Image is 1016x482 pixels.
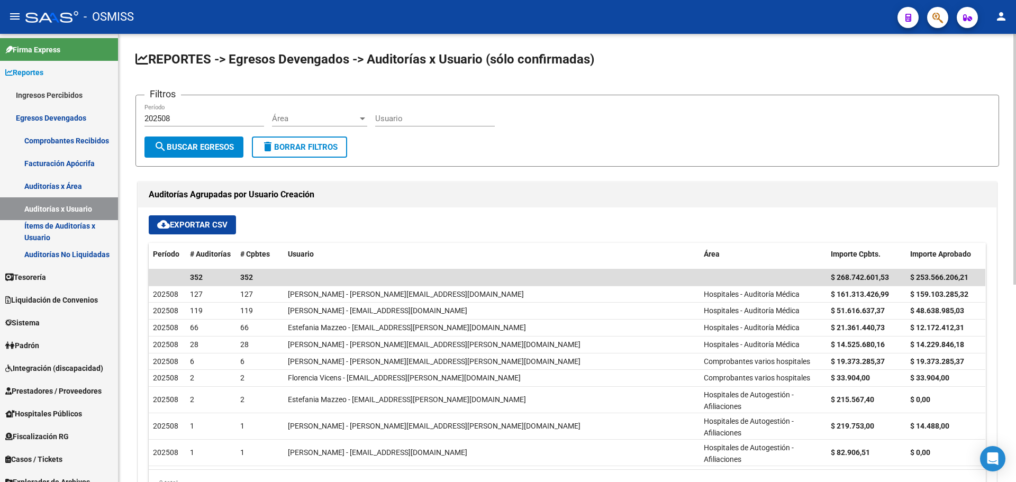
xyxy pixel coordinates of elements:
button: Buscar Egresos [144,137,243,158]
span: Hospitales - Auditoría Médica [704,323,800,332]
span: Florencia Vicens - [EMAIL_ADDRESS][PERSON_NAME][DOMAIN_NAME] [288,374,521,382]
mat-icon: cloud_download [157,218,170,231]
strong: $ 161.313.426,99 [831,290,889,298]
div: Open Intercom Messenger [980,446,1005,471]
span: Exportar CSV [157,220,228,230]
span: [PERSON_NAME] - [EMAIL_ADDRESS][DOMAIN_NAME] [288,306,467,315]
span: Buscar Egresos [154,142,234,152]
span: 202508 [153,448,178,457]
strong: $ 215.567,40 [831,395,874,404]
strong: $ 219.753,00 [831,422,874,430]
span: Firma Express [5,44,60,56]
span: [PERSON_NAME] - [PERSON_NAME][EMAIL_ADDRESS][PERSON_NAME][DOMAIN_NAME] [288,422,580,430]
span: [PERSON_NAME] - [PERSON_NAME][EMAIL_ADDRESS][PERSON_NAME][DOMAIN_NAME] [288,340,580,349]
mat-icon: delete [261,140,274,153]
span: $ 253.566.206,21 [910,273,968,281]
span: Período [153,250,179,258]
span: 202508 [153,306,178,315]
span: 2 [190,374,194,382]
span: Estefania Mazzeo - [EMAIL_ADDRESS][PERSON_NAME][DOMAIN_NAME] [288,395,526,404]
strong: $ 159.103.285,32 [910,290,968,298]
span: 119 [190,306,203,315]
span: Hospitales Públicos [5,408,82,420]
strong: $ 21.361.440,73 [831,323,885,332]
span: 202508 [153,340,178,349]
span: Hospitales - Auditoría Médica [704,340,800,349]
datatable-header-cell: # Auditorías [186,243,236,266]
span: 352 [190,273,203,281]
span: 202508 [153,374,178,382]
mat-icon: search [154,140,167,153]
span: Hospitales de Autogestión - Afiliaciones [704,390,794,411]
strong: $ 33.904,00 [831,374,870,382]
strong: $ 19.373.285,37 [831,357,885,366]
strong: $ 51.616.637,37 [831,306,885,315]
span: - OSMISS [84,5,134,29]
strong: $ 14.488,00 [910,422,949,430]
span: Sistema [5,317,40,329]
span: 28 [190,340,198,349]
span: Área [704,250,720,258]
span: # Auditorías [190,250,231,258]
span: 6 [190,357,194,366]
span: Hospitales de Autogestión - Afiliaciones [704,443,794,464]
span: 2 [240,374,244,382]
strong: $ 48.638.985,03 [910,306,964,315]
span: Comprobantes varios hospitales [704,357,810,366]
button: Borrar Filtros [252,137,347,158]
strong: $ 14.525.680,16 [831,340,885,349]
span: 1 [190,422,194,430]
span: Hospitales - Auditoría Médica [704,290,800,298]
span: 352 [240,273,253,281]
h3: Filtros [144,87,181,102]
span: Usuario [288,250,314,258]
span: # Cpbtes [240,250,270,258]
span: 6 [240,357,244,366]
span: [PERSON_NAME] - [PERSON_NAME][EMAIL_ADDRESS][DOMAIN_NAME] [288,290,524,298]
span: REPORTES -> Egresos Devengados -> Auditorías x Usuario (sólo confirmadas) [135,52,594,67]
strong: $ 12.172.412,31 [910,323,964,332]
datatable-header-cell: Área [700,243,827,266]
span: Tesorería [5,271,46,283]
span: Fiscalización RG [5,431,69,442]
strong: $ 0,00 [910,395,930,404]
span: 202508 [153,357,178,366]
span: Importe Cpbts. [831,250,881,258]
mat-icon: person [995,10,1008,23]
span: Hospitales de Autogestión - Afiliaciones [704,417,794,438]
span: 1 [240,448,244,457]
span: 2 [190,395,194,404]
span: Borrar Filtros [261,142,338,152]
span: 127 [240,290,253,298]
span: Estefania Mazzeo - [EMAIL_ADDRESS][PERSON_NAME][DOMAIN_NAME] [288,323,526,332]
span: Hospitales - Auditoría Médica [704,306,800,315]
span: Casos / Tickets [5,453,62,465]
span: 2 [240,395,244,404]
span: 1 [190,448,194,457]
span: $ 268.742.601,53 [831,273,889,281]
datatable-header-cell: Usuario [284,243,700,266]
span: Reportes [5,67,43,78]
span: Área [272,114,358,123]
span: 1 [240,422,244,430]
span: 127 [190,290,203,298]
span: Integración (discapacidad) [5,362,103,374]
span: 119 [240,306,253,315]
span: 202508 [153,290,178,298]
span: 28 [240,340,249,349]
strong: $ 19.373.285,37 [910,357,964,366]
span: Padrón [5,340,39,351]
span: Liquidación de Convenios [5,294,98,306]
span: 202508 [153,422,178,430]
span: [PERSON_NAME] - [PERSON_NAME][EMAIL_ADDRESS][PERSON_NAME][DOMAIN_NAME] [288,357,580,366]
strong: $ 0,00 [910,448,930,457]
span: Importe Aprobado [910,250,971,258]
datatable-header-cell: Período [149,243,186,266]
span: 202508 [153,395,178,404]
datatable-header-cell: Importe Cpbts. [827,243,906,266]
strong: $ 82.906,51 [831,448,870,457]
span: 202508 [153,323,178,332]
span: 66 [240,323,249,332]
span: Prestadores / Proveedores [5,385,102,397]
span: [PERSON_NAME] - [EMAIL_ADDRESS][DOMAIN_NAME] [288,448,467,457]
